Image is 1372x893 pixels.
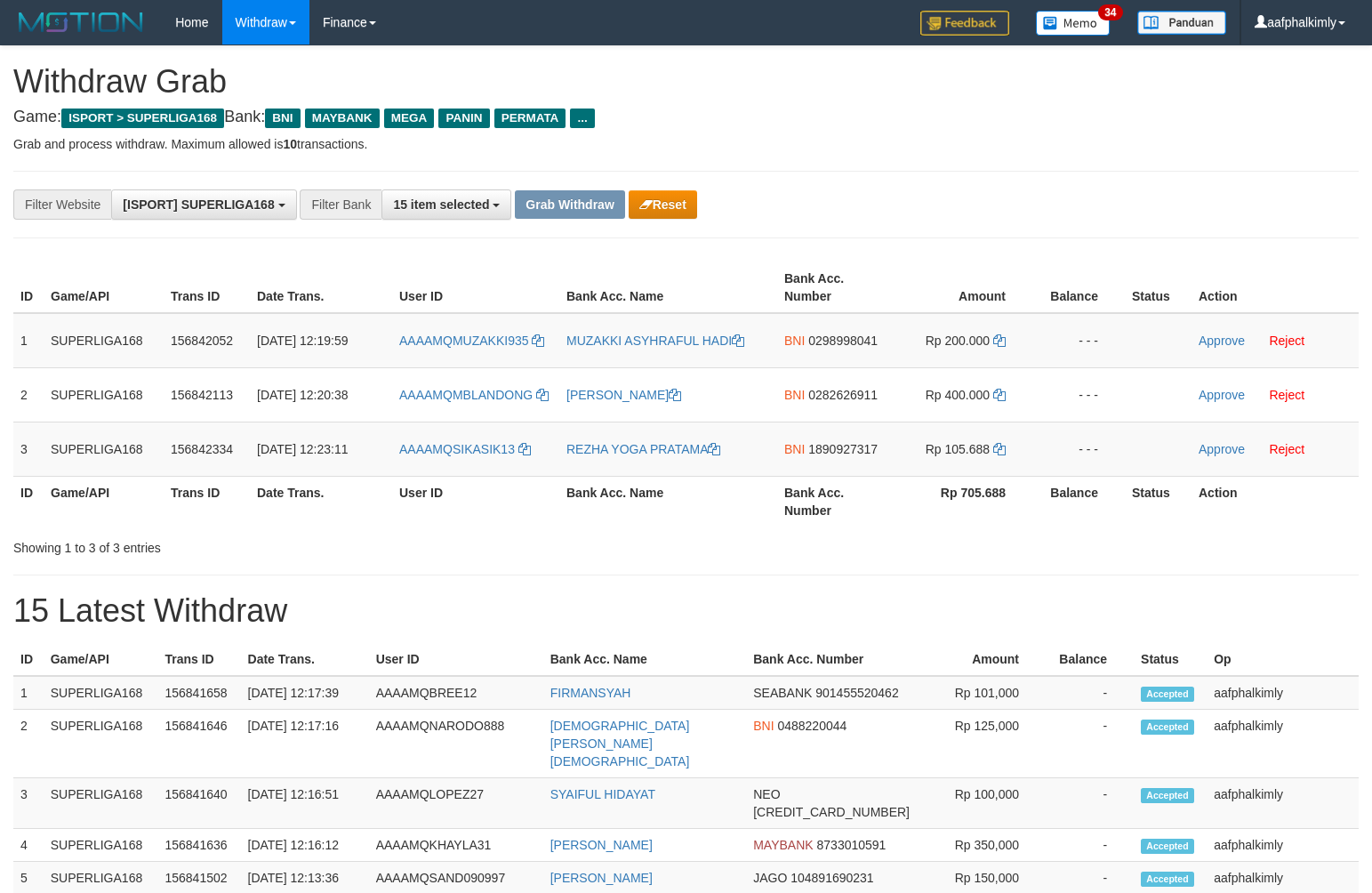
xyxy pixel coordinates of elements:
[1141,687,1194,702] span: Accepted
[559,476,777,527] th: Bank Acc. Name
[399,388,533,402] span: AAAAMQMBLANDONG
[13,367,44,422] td: 2
[399,334,544,348] a: AAAAMQMUZAKKI935
[13,64,1359,100] h1: Withdraw Grab
[550,787,655,801] a: SYAIFUL HIDAYAT
[13,676,44,710] td: 1
[13,422,44,476] td: 3
[111,189,296,220] button: [ISPORT] SUPERLIGA168
[44,643,158,676] th: Game/API
[993,442,1006,456] a: Copy 105688 to clipboard
[515,190,624,219] button: Grab Withdraw
[393,197,489,212] span: 15 item selected
[13,109,1359,126] h4: Game: Bank:
[784,442,805,456] span: BNI
[381,189,511,220] button: 15 item selected
[926,334,990,348] span: Rp 200.000
[746,643,917,676] th: Bank Acc. Number
[44,829,158,862] td: SUPERLIGA168
[13,643,44,676] th: ID
[157,643,240,676] th: Trans ID
[369,676,543,710] td: AAAAMQBREE12
[399,334,529,348] span: AAAAMQMUZAKKI935
[1032,313,1125,368] td: - - -
[559,262,777,313] th: Bank Acc. Name
[753,871,787,885] span: JAGO
[171,334,233,348] span: 156842052
[1207,676,1359,710] td: aafphalkimly
[808,334,878,348] span: Copy 0298998041 to clipboard
[157,829,240,862] td: 156841636
[753,838,813,852] span: MAYBANK
[13,9,148,36] img: MOTION_logo.png
[13,135,1359,153] p: Grab and process withdraw. Maximum allowed is transactions.
[1137,11,1226,35] img: panduan.png
[790,871,873,885] span: Copy 104891690231 to clipboard
[550,719,690,768] a: [DEMOGRAPHIC_DATA][PERSON_NAME][DEMOGRAPHIC_DATA]
[44,710,158,778] td: SUPERLIGA168
[157,710,240,778] td: 156841646
[808,388,878,402] span: Copy 0282626911 to clipboard
[777,719,846,733] span: Copy 0488220044 to clipboard
[494,109,566,128] span: PERMATA
[157,676,240,710] td: 156841658
[171,388,233,402] span: 156842113
[61,109,224,128] span: ISPORT > SUPERLIGA168
[1141,788,1194,803] span: Accepted
[1046,829,1134,862] td: -
[1032,367,1125,422] td: - - -
[753,686,812,700] span: SEABANK
[1134,643,1207,676] th: Status
[1032,262,1125,313] th: Balance
[1125,476,1191,527] th: Status
[241,643,369,676] th: Date Trans.
[1207,643,1359,676] th: Op
[13,829,44,862] td: 4
[123,197,274,212] span: [ISPORT] SUPERLIGA168
[438,109,489,128] span: PANIN
[44,778,158,829] td: SUPERLIGA168
[566,442,720,456] a: REZHA YOGA PRATAMA
[1207,829,1359,862] td: aafphalkimly
[257,442,348,456] span: [DATE] 12:23:11
[1125,262,1191,313] th: Status
[44,367,164,422] td: SUPERLIGA168
[164,262,250,313] th: Trans ID
[384,109,435,128] span: MEGA
[917,829,1046,862] td: Rp 350,000
[1141,872,1194,887] span: Accepted
[550,686,631,700] a: FIRMANSYAH
[777,262,894,313] th: Bank Acc. Number
[1269,334,1304,348] a: Reject
[1046,778,1134,829] td: -
[550,838,653,852] a: [PERSON_NAME]
[815,686,898,700] span: Copy 901455520462 to clipboard
[1046,676,1134,710] td: -
[1141,839,1194,854] span: Accepted
[241,778,369,829] td: [DATE] 12:16:51
[257,388,348,402] span: [DATE] 12:20:38
[777,476,894,527] th: Bank Acc. Number
[917,778,1046,829] td: Rp 100,000
[917,710,1046,778] td: Rp 125,000
[241,676,369,710] td: [DATE] 12:17:39
[241,710,369,778] td: [DATE] 12:17:16
[570,109,594,128] span: ...
[1269,442,1304,456] a: Reject
[1036,11,1111,36] img: Button%20Memo.svg
[993,334,1006,348] a: Copy 200000 to clipboard
[543,643,747,676] th: Bank Acc. Name
[1032,422,1125,476] td: - - -
[13,313,44,368] td: 1
[305,109,380,128] span: MAYBANK
[1199,442,1245,456] a: Approve
[157,778,240,829] td: 156841640
[265,109,300,128] span: BNI
[369,710,543,778] td: AAAAMQNARODO888
[1191,476,1359,527] th: Action
[993,388,1006,402] a: Copy 400000 to clipboard
[566,388,681,402] a: [PERSON_NAME]
[1207,710,1359,778] td: aafphalkimly
[241,829,369,862] td: [DATE] 12:16:12
[894,476,1032,527] th: Rp 705.688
